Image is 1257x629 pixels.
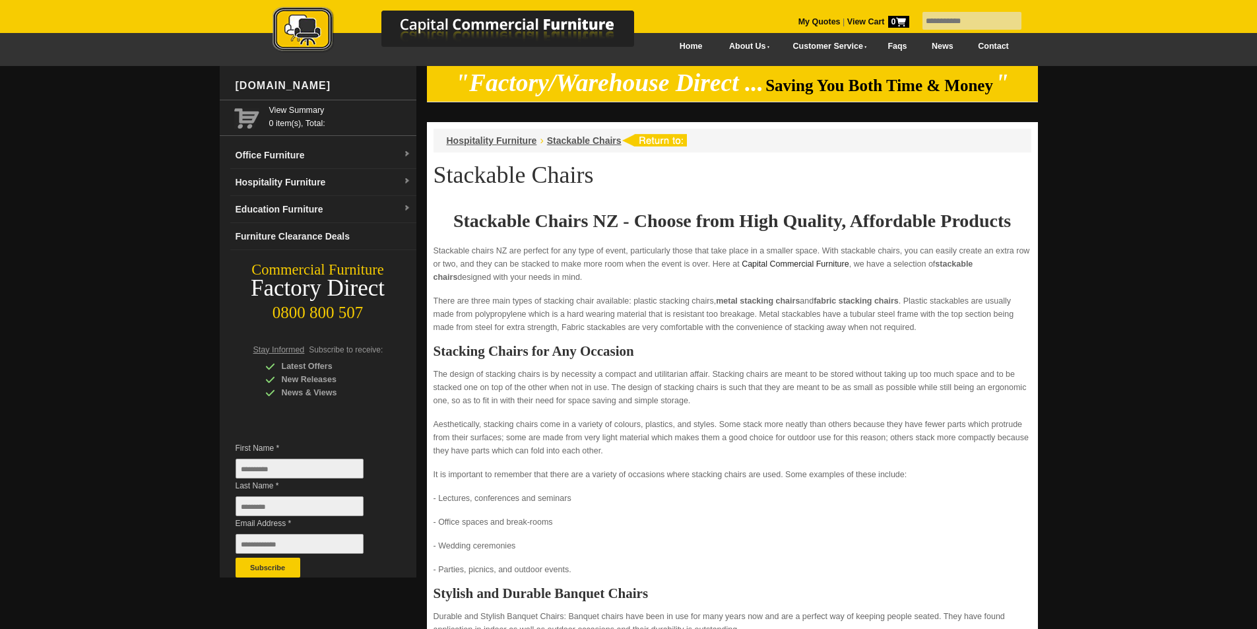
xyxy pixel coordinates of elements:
a: Education Furnituredropdown [230,196,416,223]
span: Stay Informed [253,345,305,354]
a: View Cart0 [845,17,909,26]
a: Hospitality Furniture [447,135,537,146]
p: - Wedding ceremonies [434,539,1031,552]
p: - Lectures, conferences and seminars [434,492,1031,505]
h1: Stackable Chairs [434,162,1031,187]
input: First Name * [236,459,364,479]
p: The design of stacking chairs is by necessity a compact and utilitarian affair. Stacking chairs a... [434,368,1031,407]
span: Email Address * [236,517,383,530]
div: 0800 800 507 [220,297,416,322]
span: Saving You Both Time & Money [765,77,993,94]
img: dropdown [403,205,411,213]
strong: metal stacking chairs [716,296,800,306]
input: Email Address * [236,534,364,554]
img: dropdown [403,150,411,158]
div: Commercial Furniture [220,261,416,279]
span: Last Name * [236,479,383,492]
div: News & Views [265,386,391,399]
a: Contact [965,32,1021,61]
p: Stackable chairs NZ are perfect for any type of event, particularly those that take place in a sm... [434,244,1031,284]
strong: Stacking Chairs for Any Occasion [434,343,634,359]
a: View Summary [269,104,411,117]
a: Office Furnituredropdown [230,142,416,169]
div: Factory Direct [220,279,416,298]
em: "Factory/Warehouse Direct ... [455,69,763,96]
p: - Parties, picnics, and outdoor events. [434,563,1031,576]
a: Furniture Clearance Deals [230,223,416,250]
p: There are three main types of stacking chair available: plastic stacking chairs, and . Plastic st... [434,294,1031,334]
span: First Name * [236,442,383,455]
strong: Stackable Chairs NZ - Choose from High Quality, Affordable Products [453,211,1011,231]
div: [DOMAIN_NAME] [230,66,416,106]
img: dropdown [403,178,411,185]
button: Subscribe [236,558,300,578]
strong: View Cart [847,17,909,26]
p: - Office spaces and break-rooms [434,515,1031,529]
a: About Us [715,32,778,61]
a: Capital Commercial Furniture Logo [236,7,698,59]
a: My Quotes [798,17,841,26]
img: return to [622,134,687,147]
em: " [995,69,1009,96]
a: Hospitality Furnituredropdown [230,169,416,196]
div: Latest Offers [265,360,391,373]
p: Aesthetically, stacking chairs come in a variety of colours, plastics, and styles. Some stack mor... [434,418,1031,457]
p: It is important to remember that there are a variety of occasions where stacking chairs are used.... [434,468,1031,481]
a: News [919,32,965,61]
span: 0 item(s), Total: [269,104,411,128]
img: Capital Commercial Furniture Logo [236,7,698,55]
strong: Stylish and Durable Banquet Chairs [434,585,649,601]
span: Subscribe to receive: [309,345,383,354]
a: Capital Commercial Furniture [742,259,849,269]
strong: fabric stacking chairs [814,296,899,306]
li: › [540,134,543,147]
input: Last Name * [236,496,364,516]
span: 0 [888,16,909,28]
a: Customer Service [778,32,875,61]
a: Stackable Chairs [547,135,622,146]
div: New Releases [265,373,391,386]
a: Faqs [876,32,920,61]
